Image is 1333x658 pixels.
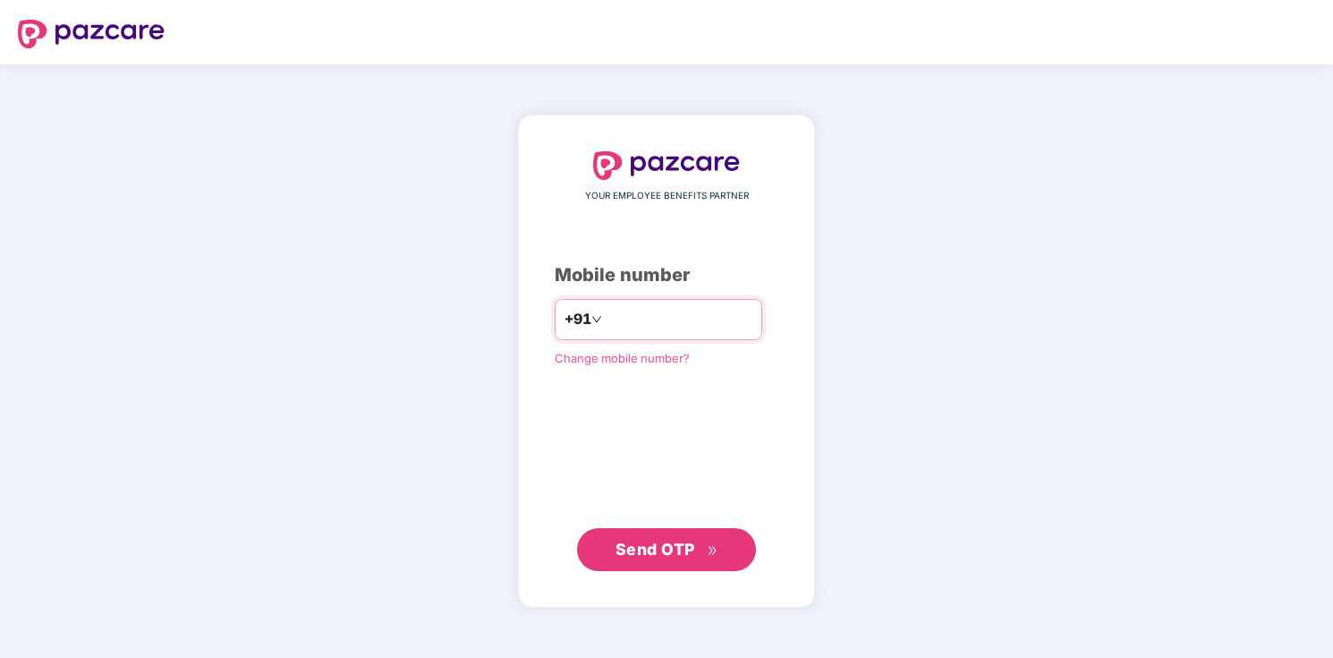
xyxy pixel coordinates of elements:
[616,540,695,559] span: Send OTP
[577,528,756,571] button: Send OTPdouble-right
[591,314,602,325] span: down
[707,545,718,557] span: double-right
[593,151,740,180] img: logo
[18,20,165,48] img: logo
[555,351,690,365] a: Change mobile number?
[585,189,749,203] span: YOUR EMPLOYEE BENEFITS PARTNER
[555,261,778,289] div: Mobile number
[565,308,591,330] span: +91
